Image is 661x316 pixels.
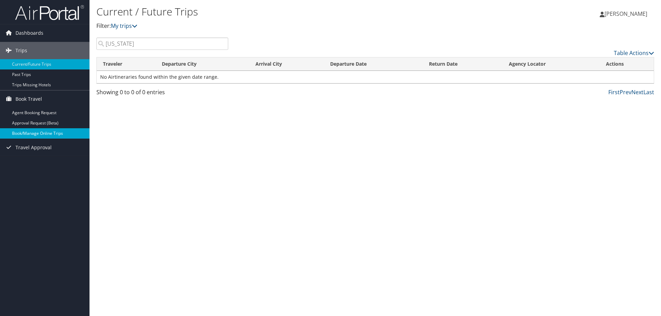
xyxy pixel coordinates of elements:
span: Trips [15,42,27,59]
a: Table Actions [614,49,654,57]
span: Dashboards [15,24,43,42]
a: Last [643,88,654,96]
span: [PERSON_NAME] [605,10,647,18]
a: First [608,88,620,96]
th: Return Date: activate to sort column ascending [423,57,503,71]
td: No Airtineraries found within the given date range. [97,71,654,83]
span: Travel Approval [15,139,52,156]
th: Departure Date: activate to sort column descending [324,57,423,71]
th: Departure City: activate to sort column ascending [156,57,249,71]
div: Showing 0 to 0 of 0 entries [96,88,228,100]
h1: Current / Future Trips [96,4,468,19]
a: Next [631,88,643,96]
th: Arrival City: activate to sort column ascending [249,57,324,71]
p: Filter: [96,22,468,31]
a: My trips [111,22,137,30]
span: Book Travel [15,90,42,108]
th: Actions [600,57,654,71]
a: [PERSON_NAME] [600,3,654,24]
th: Agency Locator: activate to sort column ascending [503,57,600,71]
a: Prev [620,88,631,96]
input: Search Traveler or Arrival City [96,37,228,50]
th: Traveler: activate to sort column ascending [97,57,156,71]
img: airportal-logo.png [15,4,84,21]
